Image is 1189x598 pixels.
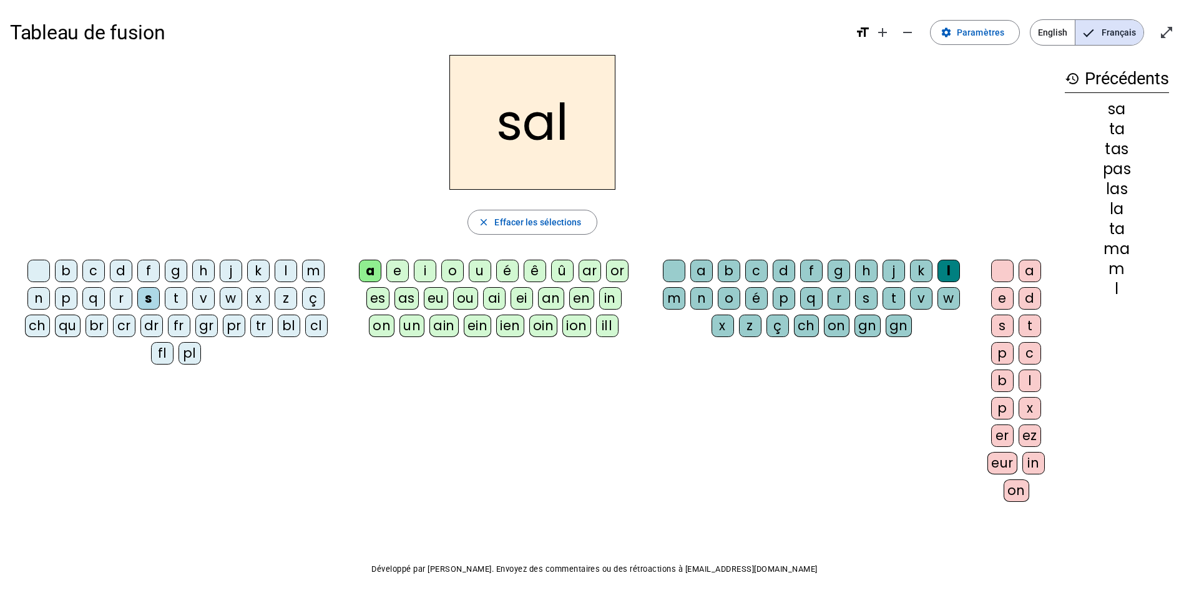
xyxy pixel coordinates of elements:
div: j [220,260,242,282]
div: k [247,260,270,282]
div: c [82,260,105,282]
mat-icon: add [875,25,890,40]
button: Effacer les sélections [467,210,597,235]
div: br [86,315,108,337]
div: or [606,260,629,282]
div: bl [278,315,300,337]
div: g [828,260,850,282]
div: as [394,287,419,310]
div: û [551,260,574,282]
div: ien [496,315,524,337]
div: é [496,260,519,282]
div: p [991,342,1014,365]
div: sa [1065,102,1169,117]
div: k [910,260,932,282]
div: oin [529,315,558,337]
span: Français [1075,20,1143,45]
div: l [275,260,297,282]
div: ez [1019,424,1041,447]
div: eu [424,287,448,310]
span: Paramètres [957,25,1004,40]
div: c [745,260,768,282]
button: Augmenter la taille de la police [870,20,895,45]
div: ma [1065,242,1169,257]
div: c [1019,342,1041,365]
div: x [712,315,734,337]
mat-icon: format_size [855,25,870,40]
div: t [1019,315,1041,337]
div: fl [151,342,174,365]
div: ç [766,315,789,337]
div: on [369,315,394,337]
div: r [828,287,850,310]
h3: Précédents [1065,65,1169,93]
div: la [1065,202,1169,217]
div: b [718,260,740,282]
span: Effacer les sélections [494,215,581,230]
div: p [773,287,795,310]
div: gn [854,315,881,337]
div: é [745,287,768,310]
span: English [1030,20,1075,45]
button: Paramètres [930,20,1020,45]
div: cr [113,315,135,337]
div: er [991,424,1014,447]
mat-icon: close [478,217,489,228]
div: n [690,287,713,310]
mat-button-toggle-group: Language selection [1030,19,1144,46]
div: g [165,260,187,282]
div: x [1019,397,1041,419]
div: o [441,260,464,282]
div: m [302,260,325,282]
div: r [110,287,132,310]
div: p [991,397,1014,419]
mat-icon: remove [900,25,915,40]
div: z [275,287,297,310]
div: gn [886,315,912,337]
div: tas [1065,142,1169,157]
div: ai [483,287,506,310]
div: in [599,287,622,310]
div: m [663,287,685,310]
div: e [991,287,1014,310]
div: h [855,260,878,282]
div: t [165,287,187,310]
div: fr [168,315,190,337]
div: ill [596,315,619,337]
p: Développé par [PERSON_NAME]. Envoyez des commentaires ou des rétroactions à [EMAIL_ADDRESS][DOMAI... [10,562,1179,577]
mat-icon: settings [941,27,952,38]
div: l [1019,370,1041,392]
div: l [1065,282,1169,297]
div: ch [25,315,50,337]
div: s [991,315,1014,337]
div: ou [453,287,478,310]
div: s [137,287,160,310]
mat-icon: history [1065,71,1080,86]
div: j [883,260,905,282]
div: f [137,260,160,282]
div: ar [579,260,601,282]
div: w [220,287,242,310]
h1: Tableau de fusion [10,12,845,52]
div: o [718,287,740,310]
div: b [991,370,1014,392]
div: tr [250,315,273,337]
div: d [1019,287,1041,310]
div: f [800,260,823,282]
div: ei [511,287,533,310]
div: d [773,260,795,282]
div: n [27,287,50,310]
div: u [469,260,491,282]
div: en [569,287,594,310]
div: v [910,287,932,310]
div: qu [55,315,81,337]
div: pas [1065,162,1169,177]
div: a [690,260,713,282]
button: Diminuer la taille de la police [895,20,920,45]
div: in [1022,452,1045,474]
div: b [55,260,77,282]
div: t [883,287,905,310]
div: q [800,287,823,310]
div: ion [562,315,591,337]
div: an [538,287,564,310]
